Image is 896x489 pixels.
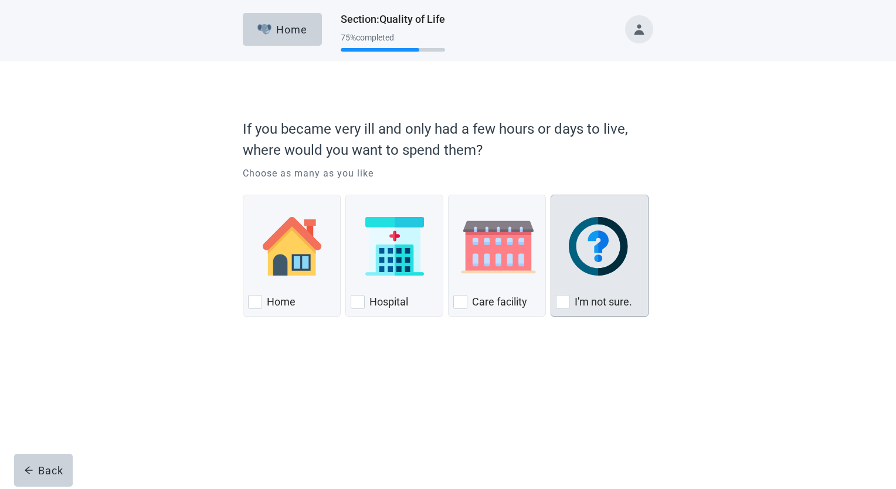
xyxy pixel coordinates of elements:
[243,118,647,161] p: If you became very ill and only had a few hours or days to live, where would you want to spend them?
[24,464,63,476] div: Back
[625,15,653,43] button: Toggle account menu
[369,295,408,309] label: Hospital
[243,13,322,46] button: ElephantHome
[24,466,33,475] span: arrow-left
[243,195,341,317] div: Home, checkbox, not checked
[341,28,445,57] div: Progress section
[551,195,649,317] div: I'm not sure., checkbox, not checked
[14,454,73,487] button: arrow-leftBack
[345,195,443,317] div: Hospital, checkbox, not checked
[243,167,653,181] p: Choose as many as you like
[472,295,527,309] label: Care facility
[341,11,445,28] h1: Section : Quality of Life
[257,23,308,35] div: Home
[448,195,546,317] div: Care Facility, checkbox, not checked
[575,295,632,309] label: I'm not sure.
[341,33,445,42] div: 75 % completed
[267,295,296,309] label: Home
[257,24,272,35] img: Elephant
